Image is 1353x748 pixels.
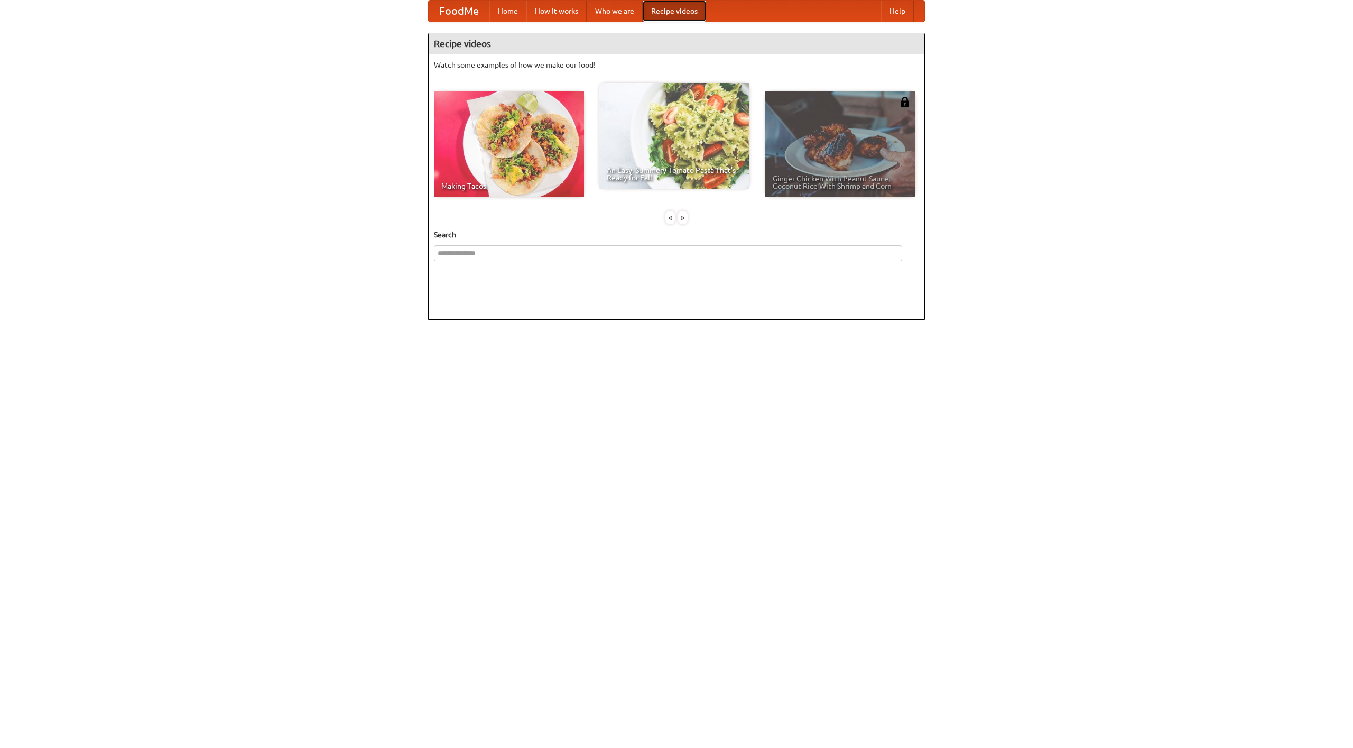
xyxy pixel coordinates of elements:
span: An Easy, Summery Tomato Pasta That's Ready for Fall [607,167,742,181]
span: Making Tacos [441,182,577,190]
a: Who we are [587,1,643,22]
img: 483408.png [900,97,910,107]
a: Recipe videos [643,1,706,22]
h4: Recipe videos [429,33,924,54]
a: An Easy, Summery Tomato Pasta That's Ready for Fall [599,83,749,189]
div: « [665,211,675,224]
h5: Search [434,229,919,240]
a: How it works [526,1,587,22]
a: Home [489,1,526,22]
a: Making Tacos [434,91,584,197]
p: Watch some examples of how we make our food! [434,60,919,70]
a: FoodMe [429,1,489,22]
div: » [678,211,688,224]
a: Help [881,1,914,22]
